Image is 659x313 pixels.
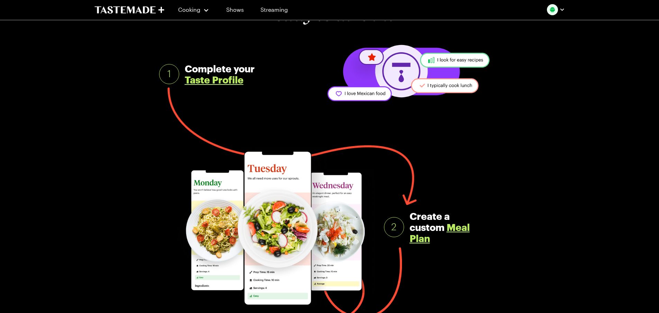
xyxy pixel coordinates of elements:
[178,1,210,18] button: Cooking
[410,211,482,244] div: Create a custom
[178,6,200,13] span: Cooking
[547,4,558,15] img: Profile picture
[391,222,396,233] span: 2
[185,63,264,85] div: Complete your
[185,74,244,85] a: Taste Profile
[323,43,495,104] img: Taste Profile
[167,69,171,80] span: 1
[94,6,164,14] a: To Tastemade Home Page
[547,4,565,15] button: Profile picture
[410,222,470,244] a: Meal Plan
